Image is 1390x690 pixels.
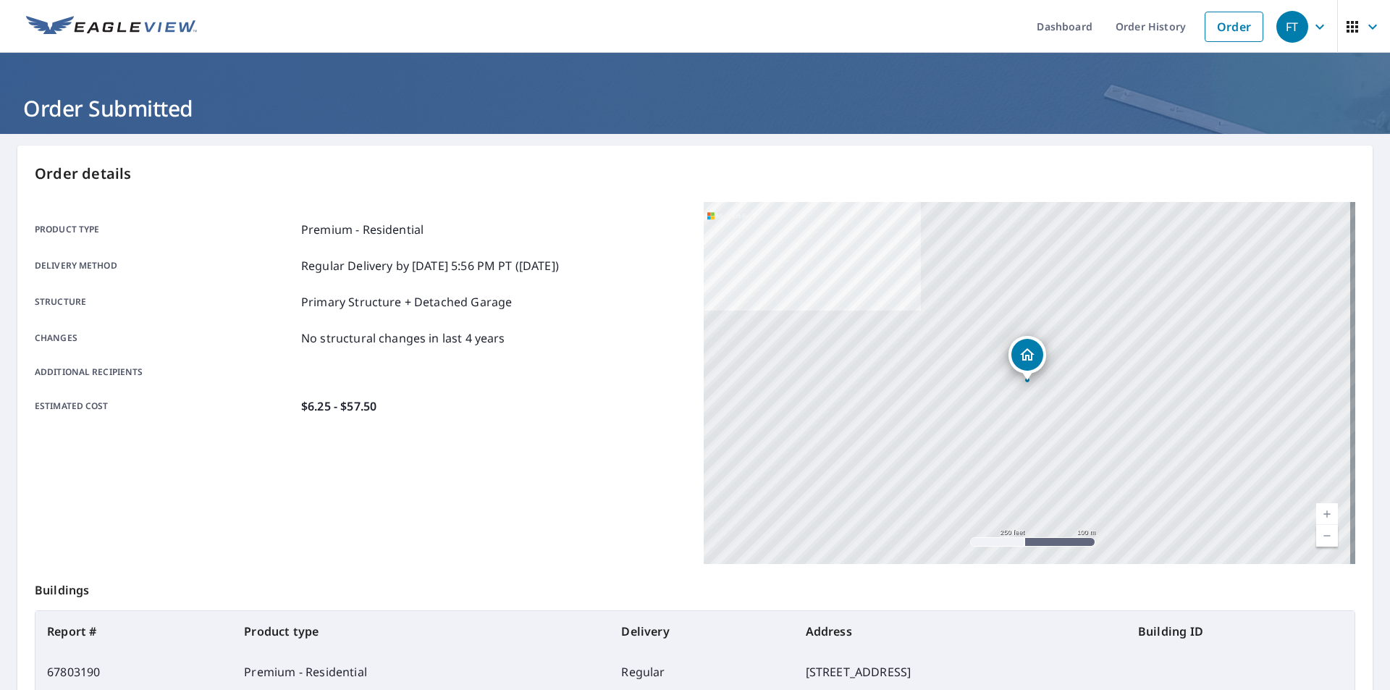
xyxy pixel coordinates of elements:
th: Report # [35,611,232,652]
a: Current Level 17, Zoom In [1316,503,1338,525]
p: Buildings [35,564,1355,610]
th: Address [794,611,1126,652]
p: No structural changes in last 4 years [301,329,505,347]
p: Estimated cost [35,397,295,415]
a: Order [1205,12,1263,42]
p: Delivery method [35,257,295,274]
th: Product type [232,611,610,652]
p: Additional recipients [35,366,295,379]
p: Order details [35,163,1355,185]
p: Regular Delivery by [DATE] 5:56 PM PT ([DATE]) [301,257,559,274]
div: Dropped pin, building 1, Residential property, 9317 Sweetgum Dr Austin, TX 78748 [1008,336,1046,381]
th: Building ID [1126,611,1355,652]
img: EV Logo [26,16,197,38]
p: Primary Structure + Detached Garage [301,293,512,311]
h1: Order Submitted [17,93,1373,123]
a: Current Level 17, Zoom Out [1316,525,1338,547]
p: Changes [35,329,295,347]
div: FT [1276,11,1308,43]
p: Product type [35,221,295,238]
p: Premium - Residential [301,221,424,238]
p: $6.25 - $57.50 [301,397,376,415]
th: Delivery [610,611,793,652]
p: Structure [35,293,295,311]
